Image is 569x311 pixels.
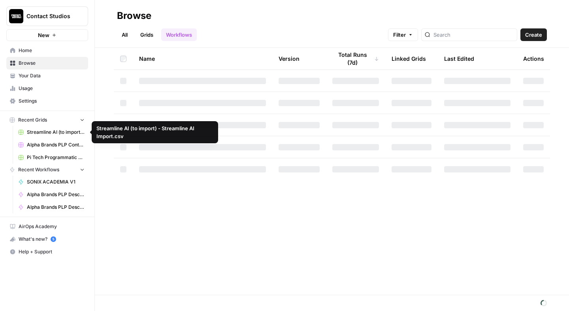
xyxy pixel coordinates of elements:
[27,141,85,148] span: Alpha Brands PLP Content Grid
[19,248,85,255] span: Help + Support
[15,188,88,201] a: Alpha Brands PLP Descriptions (v2)
[27,191,85,198] span: Alpha Brands PLP Descriptions (v2)
[6,82,88,95] a: Usage
[388,28,418,41] button: Filter
[15,151,88,164] a: Pi Tech Programmatic Service pages Grid
[393,31,406,39] span: Filter
[117,28,132,41] a: All
[15,201,88,214] a: Alpha Brands PLP Descriptions
[6,220,88,233] a: AirOps Academy
[27,154,85,161] span: Pi Tech Programmatic Service pages Grid
[26,12,74,20] span: Contact Studios
[19,47,85,54] span: Home
[6,44,88,57] a: Home
[19,72,85,79] span: Your Data
[15,176,88,188] a: SONIX ACADEMIA V1
[6,114,88,126] button: Recent Grids
[9,9,23,23] img: Contact Studios Logo
[27,204,85,211] span: Alpha Brands PLP Descriptions
[15,126,88,139] a: Streamline AI (to import) - Streamline AI Import.csv
[19,223,85,230] span: AirOps Academy
[27,178,85,185] span: SONIX ACADEMIA V1
[18,166,59,173] span: Recent Workflows
[523,48,544,69] div: Actions
[433,31,514,39] input: Search
[27,129,85,136] span: Streamline AI (to import) - Streamline AI Import.csv
[444,48,474,69] div: Last Edited
[6,95,88,107] a: Settings
[19,85,85,92] span: Usage
[38,31,49,39] span: New
[18,116,47,124] span: Recent Grids
[19,60,85,67] span: Browse
[6,6,88,26] button: Workspace: Contact Studios
[51,236,56,242] a: 5
[117,9,151,22] div: Browse
[520,28,547,41] button: Create
[7,233,88,245] div: What's new?
[6,233,88,245] button: What's new? 5
[139,48,266,69] div: Name
[52,237,54,241] text: 5
[136,28,158,41] a: Grids
[6,57,88,69] a: Browse
[279,48,300,69] div: Version
[15,139,88,151] a: Alpha Brands PLP Content Grid
[161,28,197,41] a: Workflows
[392,48,426,69] div: Linked Grids
[525,31,542,39] span: Create
[6,164,88,176] button: Recent Workflows
[6,29,88,41] button: New
[6,69,88,82] a: Your Data
[332,48,379,69] div: Total Runs (7d)
[19,97,85,105] span: Settings
[6,245,88,258] button: Help + Support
